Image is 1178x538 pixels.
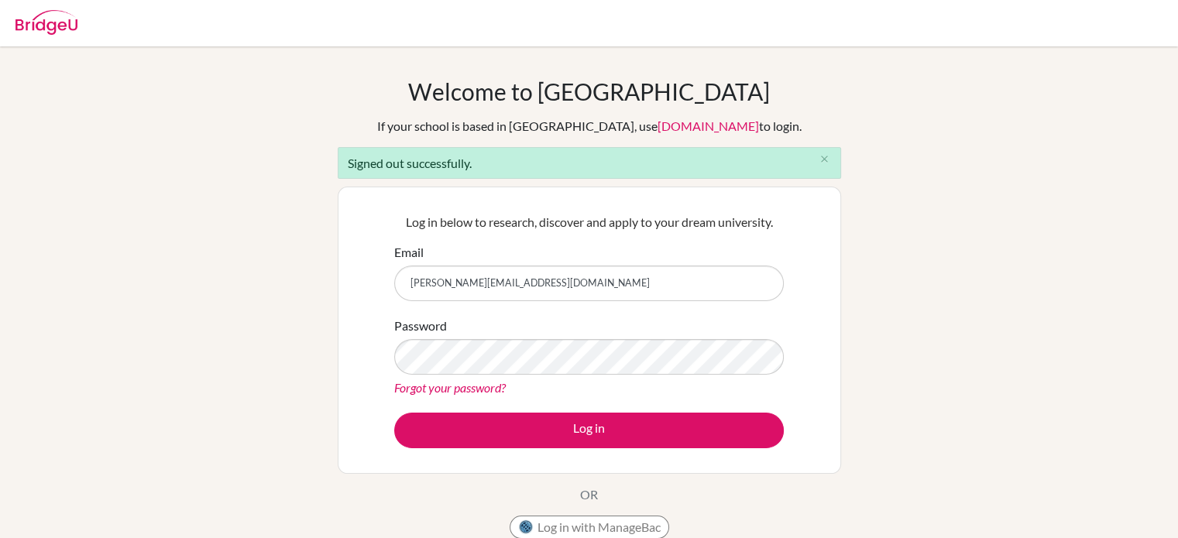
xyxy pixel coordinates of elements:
i: close [819,153,830,165]
button: Close [809,148,840,171]
div: Signed out successfully. [338,147,841,179]
a: Forgot your password? [394,380,506,395]
div: If your school is based in [GEOGRAPHIC_DATA], use to login. [377,117,802,135]
a: [DOMAIN_NAME] [658,118,759,133]
label: Password [394,317,447,335]
h1: Welcome to [GEOGRAPHIC_DATA] [408,77,770,105]
button: Log in [394,413,784,448]
p: OR [580,485,598,504]
label: Email [394,243,424,262]
p: Log in below to research, discover and apply to your dream university. [394,213,784,231]
img: Bridge-U [15,10,77,35]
